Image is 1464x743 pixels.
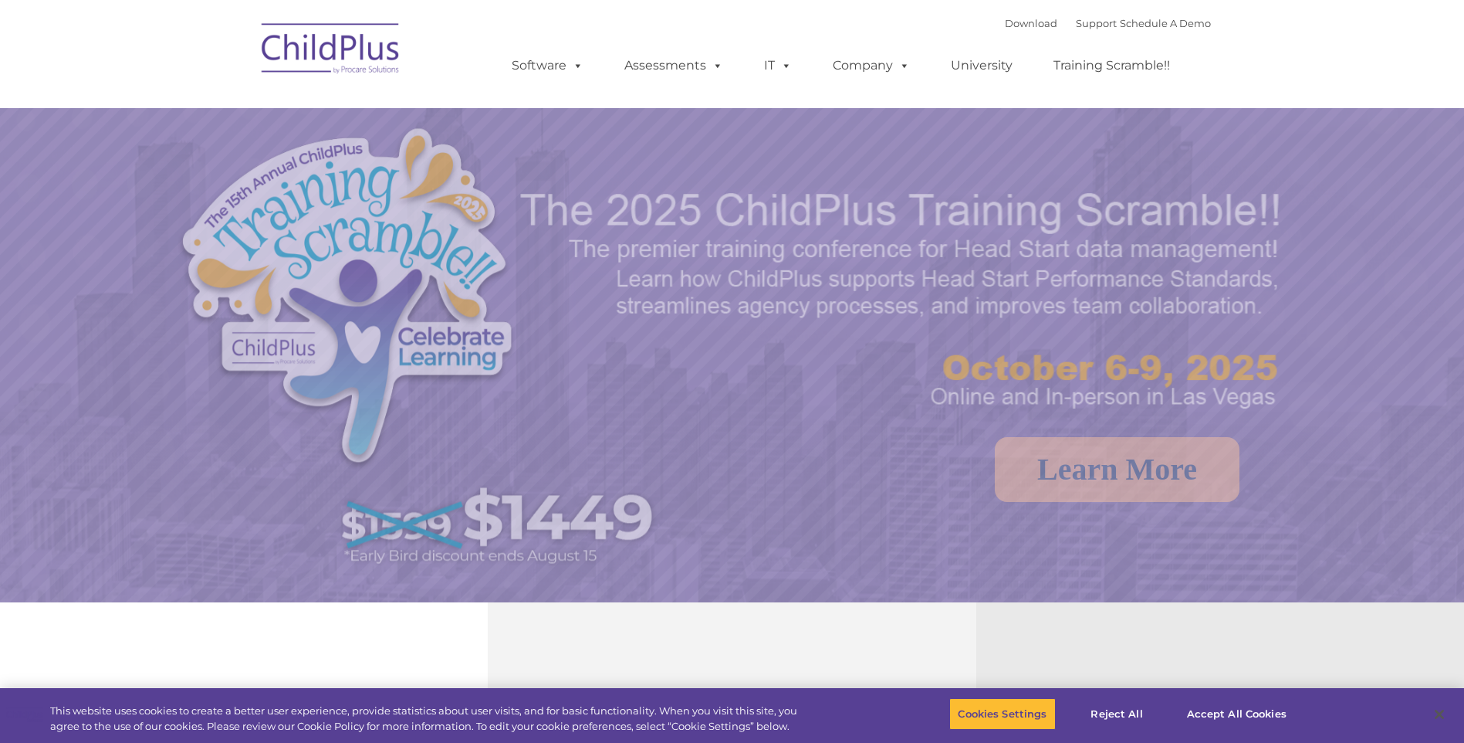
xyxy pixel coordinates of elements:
a: Software [496,50,599,81]
button: Reject All [1069,698,1165,731]
a: University [935,50,1028,81]
a: Schedule A Demo [1120,17,1211,29]
button: Cookies Settings [949,698,1055,731]
a: Download [1005,17,1057,29]
a: IT [749,50,807,81]
button: Accept All Cookies [1178,698,1295,731]
div: This website uses cookies to create a better user experience, provide statistics about user visit... [50,704,805,734]
a: Company [817,50,925,81]
font: | [1005,17,1211,29]
a: Support [1076,17,1117,29]
a: Assessments [609,50,739,81]
button: Close [1422,697,1456,731]
a: Learn More [995,437,1239,502]
a: Training Scramble!! [1038,50,1185,81]
img: ChildPlus by Procare Solutions [254,12,408,90]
